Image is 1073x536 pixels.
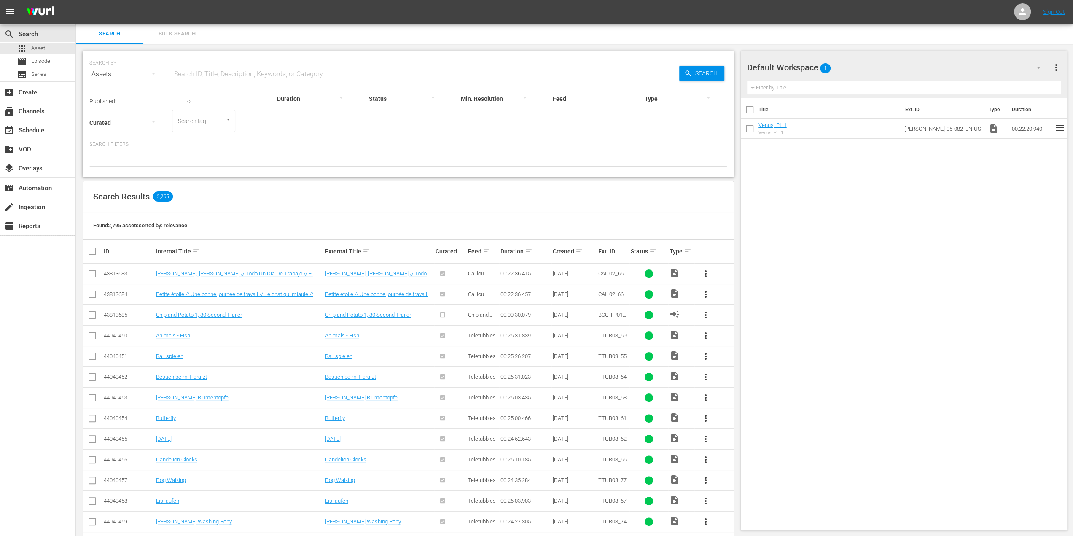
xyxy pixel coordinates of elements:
span: Chip and Potato [468,312,492,324]
div: 00:25:26.207 [500,353,550,359]
span: more_vert [701,455,711,465]
span: Video [670,330,680,340]
span: Teletubbies [468,498,496,504]
div: Created [553,246,596,256]
div: 44040453 [104,394,153,401]
button: more_vert [696,429,716,449]
a: Dandelion Clocks [325,456,366,463]
a: Dog Walking [156,477,186,483]
a: [PERSON_NAME] Blumentöpfe [156,394,229,401]
button: more_vert [696,388,716,408]
div: [DATE] [553,415,596,421]
div: 44040458 [104,498,153,504]
div: External Title [325,246,433,256]
span: Teletubbies [468,332,496,339]
button: more_vert [696,470,716,490]
div: [DATE] [553,456,596,463]
span: TTUB03_69 [598,332,627,339]
div: 00:25:31.839 [500,332,550,339]
span: to [185,98,191,105]
span: sort [575,248,583,255]
a: [PERSON_NAME] Blumentöpfe [325,394,398,401]
button: more_vert [696,408,716,428]
span: Video [670,268,680,278]
a: Petite étoile // Une bonne journée de travail // Le chat qui miaule // Caillou dans l'espace [325,291,432,304]
span: Video [670,495,680,505]
span: more_vert [701,413,711,423]
th: Ext. ID [900,98,983,121]
button: more_vert [696,284,716,304]
span: Asset [31,44,45,53]
span: Teletubbies [468,436,496,442]
span: Video [670,392,680,402]
a: Sign Out [1043,8,1065,15]
div: [DATE] [553,312,596,318]
button: Open [224,116,232,124]
a: [PERSON_NAME] Washing Pony [325,518,401,525]
span: TTUB03_55 [598,353,627,359]
div: 00:25:00.466 [500,415,550,421]
div: [DATE] [553,436,596,442]
span: TTUB03_67 [598,498,627,504]
div: 44040456 [104,456,153,463]
span: sort [363,248,370,255]
div: [DATE] [553,498,596,504]
td: 00:22:20.940 [1008,119,1054,139]
div: 00:24:52.543 [500,436,550,442]
span: Caillou [468,270,484,277]
div: [DATE] [553,332,596,339]
span: sort [649,248,657,255]
div: 43813683 [104,270,153,277]
div: [DATE] [553,270,596,277]
span: Series [31,70,46,78]
span: more_vert [701,269,711,279]
div: Feed [468,246,498,256]
span: more_vert [701,372,711,382]
a: Ball spielen [156,353,183,359]
button: more_vert [696,264,716,284]
div: 44040451 [104,353,153,359]
p: Search Filters: [89,141,727,148]
span: Video [670,454,680,464]
span: TTUB03_77 [598,477,627,483]
div: [DATE] [553,353,596,359]
span: more_vert [701,434,711,444]
th: Title [758,98,900,121]
span: more_vert [1051,62,1061,73]
a: Dog Walking [325,477,355,483]
span: Create [4,87,14,97]
span: Search [692,66,724,81]
div: 44040455 [104,436,153,442]
span: Teletubbies [468,374,496,380]
div: 44040450 [104,332,153,339]
a: Chip and Potato 1, 30 Second Trailer [156,312,242,318]
div: 00:25:10.185 [500,456,550,463]
div: [DATE] [553,374,596,380]
span: Video [670,474,680,485]
div: 00:22:36.415 [500,270,550,277]
span: more_vert [701,393,711,403]
span: reorder [1054,123,1065,133]
span: Search Results [93,191,150,202]
div: Assets [89,62,164,86]
span: TTUB03_68 [598,394,627,401]
span: Video [670,412,680,423]
button: more_vert [1051,57,1061,78]
button: more_vert [696,326,716,346]
button: Search [679,66,724,81]
button: more_vert [696,305,716,325]
span: Reports [4,221,14,231]
span: TTUB03_64 [598,374,627,380]
span: Asset [17,43,27,54]
span: Search [81,29,138,39]
span: Published: [89,98,116,105]
span: more_vert [701,310,711,320]
a: Eis laufen [325,498,348,504]
span: more_vert [701,351,711,361]
span: Episode [17,57,27,67]
span: Channels [4,106,14,116]
span: Video [670,288,680,299]
div: 00:24:27.305 [500,518,550,525]
div: 44040457 [104,477,153,483]
a: Animals - Fish [156,332,190,339]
